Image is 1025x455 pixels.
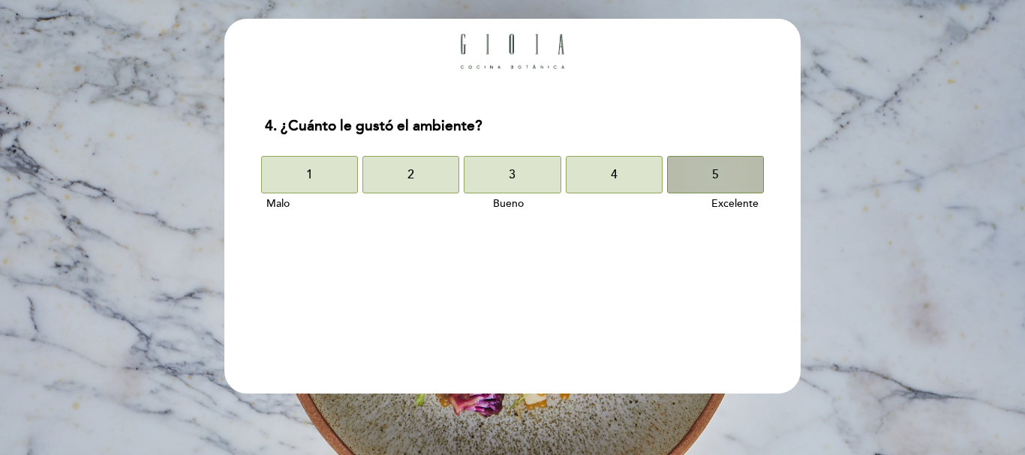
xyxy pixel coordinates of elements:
[711,197,759,210] span: Excelente
[667,156,764,193] button: 5
[407,154,414,196] span: 2
[493,197,524,210] span: Bueno
[460,34,565,69] img: header_1683901255.png
[509,154,516,196] span: 3
[566,156,663,193] button: 4
[362,156,459,193] button: 2
[464,156,561,193] button: 3
[306,154,313,196] span: 1
[712,154,719,196] span: 5
[261,156,358,193] button: 1
[611,154,618,196] span: 4
[266,197,290,210] span: Malo
[253,108,771,145] div: 4. ¿Cuánto le gustó el ambiente?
